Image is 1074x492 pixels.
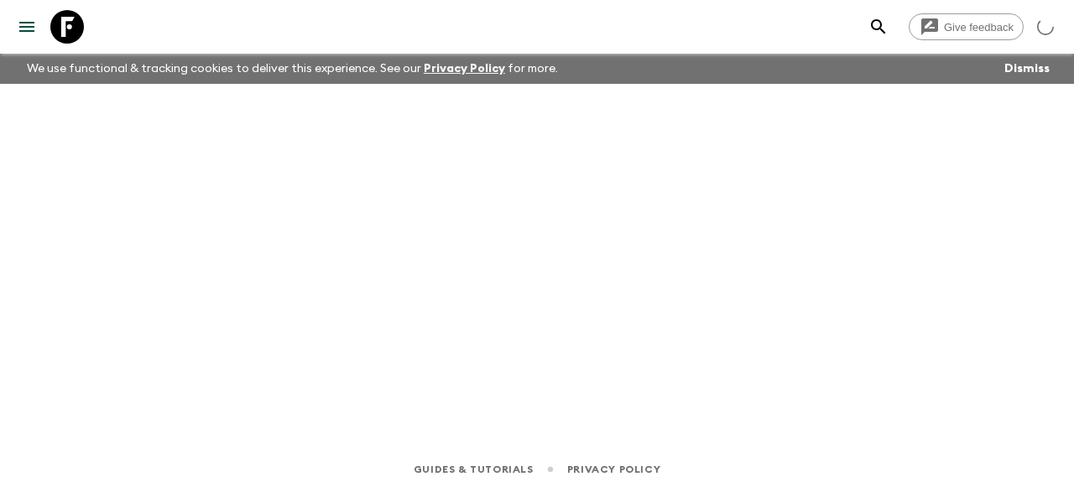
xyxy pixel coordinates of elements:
button: menu [10,10,44,44]
a: Give feedback [909,13,1024,40]
a: Guides & Tutorials [414,460,534,479]
span: Give feedback [935,21,1023,34]
p: We use functional & tracking cookies to deliver this experience. See our for more. [20,54,565,84]
a: Privacy Policy [424,63,505,75]
button: search adventures [862,10,895,44]
a: Privacy Policy [567,460,660,479]
button: Dismiss [1000,57,1054,80]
